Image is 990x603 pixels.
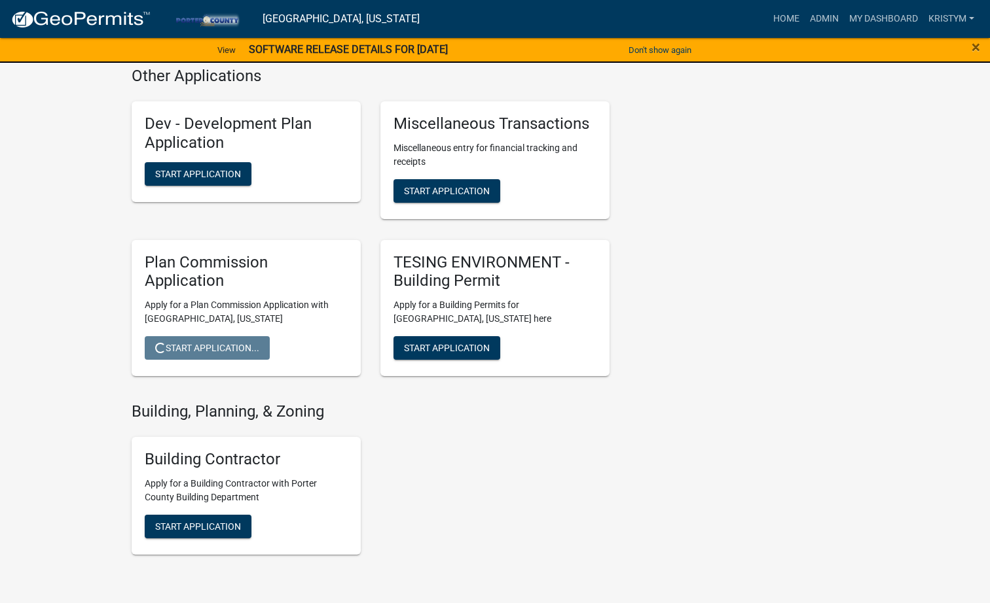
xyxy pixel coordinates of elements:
h5: Building Contractor [145,450,348,469]
p: Apply for a Plan Commission Application with [GEOGRAPHIC_DATA], [US_STATE] [145,298,348,326]
wm-workflow-list-section: Other Applications [132,67,610,387]
button: Close [972,39,980,55]
a: My Dashboard [844,7,923,31]
h5: Dev - Development Plan Application [145,114,348,152]
h5: Miscellaneous Transactions [394,114,596,133]
span: Start Application... [155,343,259,353]
button: Don't show again [623,39,697,61]
a: KristyM [923,7,980,31]
a: View [212,39,241,61]
span: Start Application [404,343,490,353]
button: Start Application [145,515,251,538]
h4: Building, Planning, & Zoning [132,402,610,421]
h5: TESING ENVIRONMENT - Building Permit [394,253,596,291]
button: Start Application... [145,336,270,360]
span: Start Application [155,521,241,531]
img: Porter County, Indiana [161,10,252,27]
span: Start Application [404,185,490,196]
span: × [972,38,980,56]
h5: Plan Commission Application [145,253,348,291]
p: Apply for a Building Contractor with Porter County Building Department [145,477,348,504]
p: Miscellaneous entry for financial tracking and receipts [394,141,596,169]
span: Start Application [155,169,241,179]
button: Start Application [394,336,500,360]
a: Home [768,7,805,31]
button: Start Application [394,179,500,203]
button: Start Application [145,162,251,186]
a: Admin [805,7,844,31]
h4: Other Applications [132,67,610,86]
a: [GEOGRAPHIC_DATA], [US_STATE] [263,8,420,30]
strong: SOFTWARE RELEASE DETAILS FOR [DATE] [249,43,448,56]
p: Apply for a Building Permits for [GEOGRAPHIC_DATA], [US_STATE] here [394,298,596,326]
